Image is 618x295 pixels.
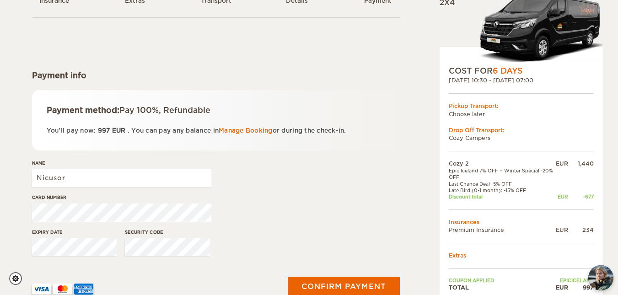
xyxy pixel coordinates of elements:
td: Late Bird (0-1 month): -15% OFF [449,187,556,193]
button: chat-button [588,265,613,290]
label: Security code [125,229,210,236]
label: Expiry date [32,229,117,236]
td: Last Chance Deal -5% OFF [449,181,556,187]
p: You'll pay now: . You can pay any balance in or during the check-in. [47,125,386,136]
a: Manage Booking [219,127,273,134]
td: EPICICELAND [556,277,594,284]
td: Epic Iceland 7% OFF + Winter Special -20% OFF [449,167,556,181]
span: Pay 100%, Refundable [119,106,210,115]
div: 234 [568,226,594,234]
a: Cookie settings [9,272,28,285]
div: Pickup Transport: [449,102,594,110]
td: Choose later [449,110,594,118]
span: EUR [112,127,126,134]
td: Extras [449,252,594,259]
div: 1,440 [568,160,594,167]
div: -677 [568,193,594,200]
div: EUR [556,193,568,200]
td: Cozy 2 [449,160,556,167]
div: COST FOR [449,65,594,76]
label: Card number [32,194,211,201]
td: Discount total [449,193,556,200]
td: TOTAL [449,284,556,291]
label: Name [32,160,211,166]
img: VISA [32,284,51,295]
span: 6 Days [493,66,522,75]
div: EUR [556,226,568,234]
div: Payment info [32,70,400,81]
div: [DATE] 10:30 - [DATE] 07:00 [449,76,594,84]
div: Drop Off Transport: [449,126,594,134]
td: Coupon applied [449,277,556,284]
div: 997 [568,284,594,291]
img: Freyja at Cozy Campers [588,265,613,290]
td: Premium Insurance [449,226,556,234]
td: Insurances [449,218,594,226]
div: EUR [556,284,568,291]
div: EUR [556,160,568,167]
span: 997 [98,127,110,134]
img: AMEX [74,284,93,295]
div: Payment method: [47,105,386,116]
img: mastercard [53,284,72,295]
td: Cozy Campers [449,134,594,142]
